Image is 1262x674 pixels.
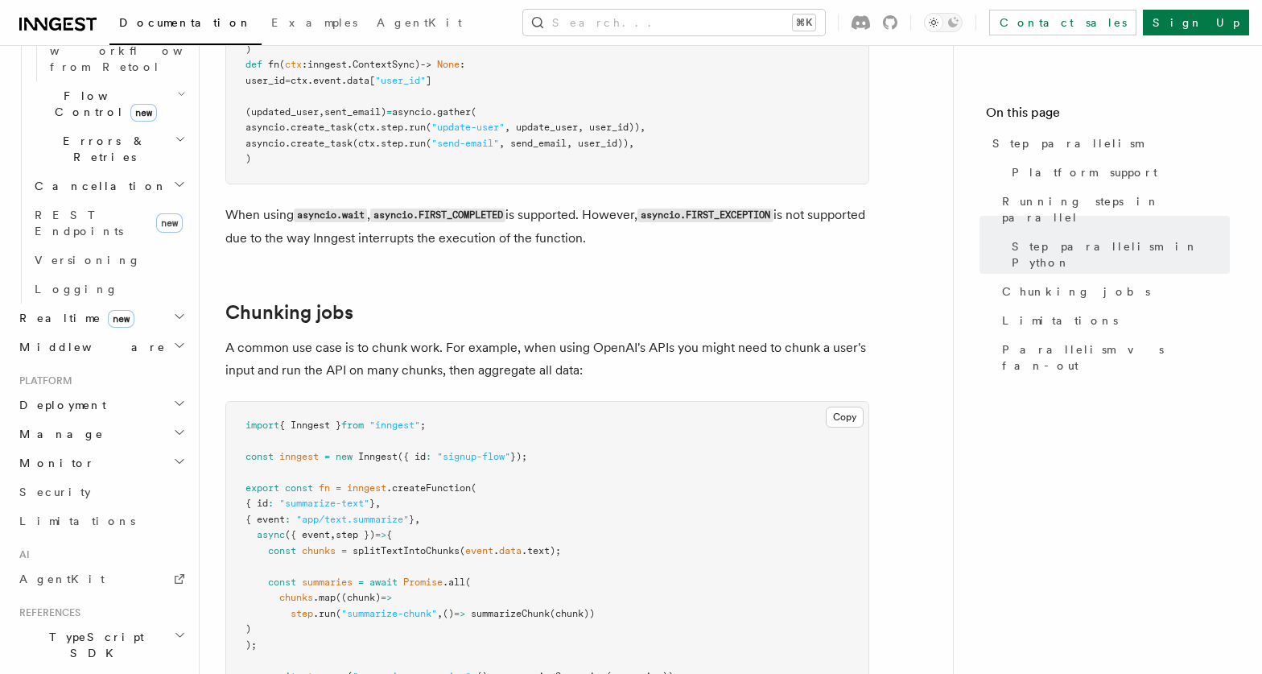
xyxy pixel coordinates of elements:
[28,275,189,304] a: Logging
[431,106,437,118] span: .
[285,529,330,540] span: ({ event
[826,407,864,428] button: Copy
[420,420,426,431] span: ;
[324,106,386,118] span: sent_email)
[989,10,1136,35] a: Contact sales
[358,451,398,462] span: Inngest
[28,133,175,165] span: Errors & Retries
[28,81,189,126] button: Flow Controlnew
[437,106,471,118] span: gather
[313,592,336,603] span: .map
[13,606,80,619] span: References
[1005,232,1230,277] a: Step parallelism in Python
[19,573,105,585] span: AgentKit
[245,623,251,635] span: )
[1143,10,1249,35] a: Sign Up
[499,138,634,149] span: , send_email, user_id)),
[510,451,527,462] span: });
[426,122,431,133] span: (
[377,16,462,29] span: AgentKit
[358,577,364,588] span: =
[13,426,104,442] span: Manage
[245,59,262,70] span: def
[19,486,91,498] span: Security
[245,420,279,431] span: import
[225,204,869,250] p: When using , is supported. However, is not supported due to the way Inngest interrupts the execut...
[369,75,375,86] span: [
[353,138,409,149] span: (ctx.step.
[454,608,465,619] span: =>
[28,178,167,194] span: Cancellation
[13,310,134,326] span: Realtime
[156,213,183,233] span: new
[353,122,409,133] span: (ctx.step.
[336,592,381,603] span: ((chunk)
[28,201,189,246] a: REST Endpointsnew
[386,482,471,494] span: .createFunction
[28,246,189,275] a: Versioning
[19,515,135,527] span: Limitations
[296,514,409,525] span: "app/text.summarize"
[13,420,189,449] button: Manage
[465,577,471,588] span: (
[13,478,189,507] a: Security
[637,209,773,222] code: asyncio.FIRST_EXCEPTION
[336,451,353,462] span: new
[437,59,460,70] span: None
[109,5,262,45] a: Documentation
[324,451,330,462] span: =
[369,420,420,431] span: "inngest"
[341,608,437,619] span: "summarize-chunk"
[375,75,426,86] span: "user_id"
[471,608,550,619] span: summarizeChunk
[35,283,118,296] span: Logging
[986,103,1230,129] h4: On this page
[523,10,825,35] button: Search...⌘K
[471,482,476,494] span: (
[279,451,319,462] span: inngest
[245,639,257,651] span: );
[431,138,499,149] span: "send-email"
[13,548,30,561] span: AI
[279,420,341,431] span: { Inngest }
[285,482,313,494] span: const
[268,498,274,509] span: :
[460,545,465,556] span: (
[341,545,347,556] span: =
[996,306,1230,335] a: Limitations
[1002,283,1150,300] span: Chunking jobs
[291,75,307,86] span: ctx
[302,545,336,556] span: chunks
[50,28,227,73] span: Trigger workflows from Retool
[367,5,472,43] a: AgentKit
[13,507,189,535] a: Limitations
[409,514,414,525] span: }
[285,75,291,86] span: =
[285,514,291,525] span: :
[313,608,336,619] span: .run
[1002,312,1118,329] span: Limitations
[119,16,252,29] span: Documentation
[330,529,336,540] span: ,
[13,333,189,362] button: Middleware
[336,482,341,494] span: =
[13,339,166,355] span: Middleware
[992,135,1143,151] span: Step parallelism
[471,106,476,118] span: (
[307,59,347,70] span: inngest
[307,75,313,86] span: .
[28,88,177,120] span: Flow Control
[1012,238,1230,271] span: Step parallelism in Python
[13,622,189,668] button: TypeScript SDK
[550,608,595,619] span: (chunk))
[319,482,330,494] span: fn
[245,106,319,118] span: (updated_user
[996,187,1230,232] a: Running steps in parallel
[279,498,369,509] span: "summarize-text"
[381,592,392,603] span: =>
[392,106,431,118] span: asyncio
[13,449,189,478] button: Monitor
[35,209,123,238] span: REST Endpoints
[245,43,251,55] span: )
[291,122,353,133] span: create_task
